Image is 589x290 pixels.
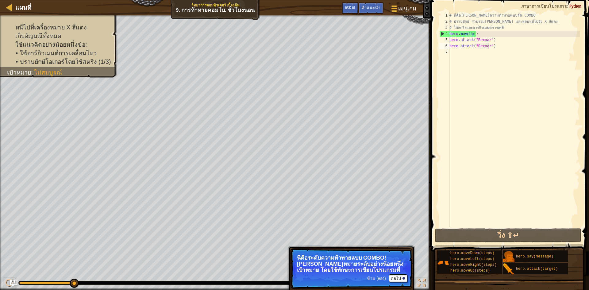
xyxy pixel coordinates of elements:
[7,40,111,49] li: ใช้แนวคิดอย่างน้อยหนึ่งข้อ:
[439,43,449,49] div: 6
[439,37,449,43] div: 5
[367,276,386,281] span: ข้าม (esc)
[439,12,449,18] div: 1
[516,267,558,271] span: hero.attack(target)
[450,251,495,255] span: hero.moveDown(steps)
[16,58,18,65] i: •
[450,269,490,273] span: hero.moveUp(steps)
[12,3,31,12] a: แผนที่
[16,57,111,66] li: ปราบยักษ์โอเกอร์โดยใช้สตริง
[415,277,428,290] button: สลับเป็นเต็มจอ
[389,274,407,282] button: ต่อไป
[450,257,495,261] span: hero.moveLeft(steps)
[7,69,31,76] span: เป้าหมาย
[503,263,514,275] img: portrait.png
[435,228,581,242] button: วิ่ง ⇧↵
[15,3,31,12] span: แผนที่
[297,255,406,273] p: นี่คือระดับความท้าทายแบบ COMBO! [PERSON_NAME]หมายระดับอย่างน้อยหนึ่งเป้าหมาย โดยใช้ทักษะการเขียนโ...
[398,5,416,13] span: เมนูเกม
[439,49,449,55] div: 7
[7,32,111,40] li: เก็บอัญมณีทั้งหมด
[503,251,514,263] img: portrait.png
[10,280,17,287] button: Ask AI
[440,31,449,37] div: 4
[31,69,35,76] span: :
[342,2,358,14] button: Ask AI
[16,49,111,57] li: ใช้อาร์กิวเมนต์การเคลื่อนไหว
[439,18,449,25] div: 2
[387,2,420,17] button: เมนูเกม
[345,5,355,10] span: Ask AI
[567,3,569,9] span: :
[3,277,15,290] button: Ctrl + P: Play
[7,23,111,32] li: หนีไปที่เครื่องหมาย X สีแดง
[16,50,18,56] i: •
[34,69,62,76] span: ไม่สมบูรณ์
[361,5,380,10] span: คำแนะนำ
[15,33,61,39] span: เก็บอัญมณีทั้งหมด
[450,263,497,267] span: hero.moveRight(steps)
[15,24,87,31] span: หนีไปที่เครื่องหมาย X สีแดง
[15,41,87,48] span: ใช้แนวคิดอย่างน้อยหนึ่งข้อ:
[20,58,111,65] span: ปราบยักษ์โอเกอร์โดยใช้สตริง (1/3)
[20,50,97,56] span: ใช้อาร์กิวเมนต์การเคลื่อนไหว
[516,254,553,259] span: hero.say(message)
[521,3,567,9] span: ภาษาการเขียนโปรแกรม
[437,257,449,269] img: portrait.png
[569,3,581,9] span: Python
[439,25,449,31] div: 3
